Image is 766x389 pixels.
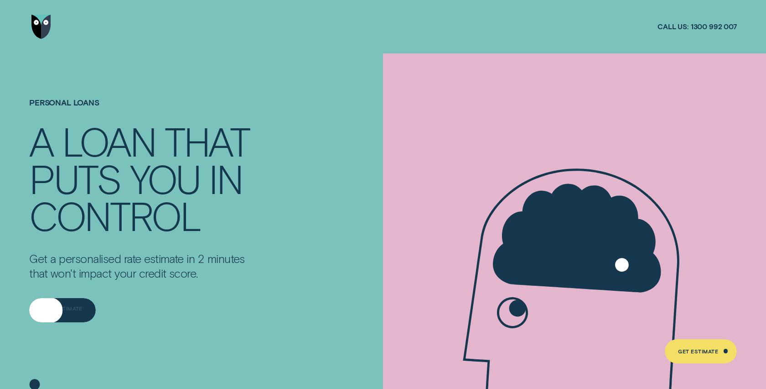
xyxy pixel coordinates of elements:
[29,98,260,122] h1: Personal Loans
[29,122,260,234] h4: A LOAN THAT PUTS YOU IN CONTROL
[165,122,249,159] div: THAT
[209,160,242,197] div: IN
[691,22,737,31] span: 1300 992 007
[29,252,260,280] p: Get a personalised rate estimate in 2 minutes that won't impact your credit score.
[31,15,52,38] img: Wisr
[657,22,688,31] span: Call us:
[657,22,737,31] a: Call us:1300 992 007
[665,339,737,363] a: Get Estimate
[29,298,96,322] a: Get Estimate
[130,160,200,197] div: YOU
[29,160,120,197] div: PUTS
[62,122,155,159] div: LOAN
[29,122,53,159] div: A
[29,197,200,234] div: CONTROL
